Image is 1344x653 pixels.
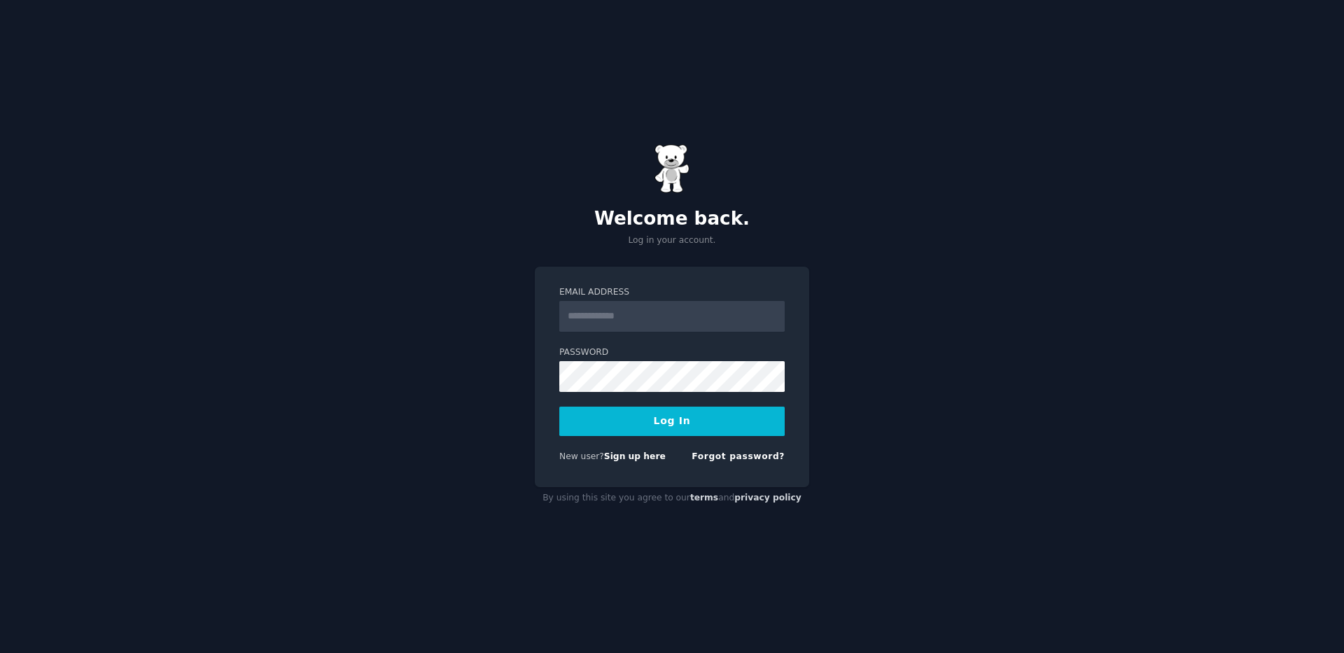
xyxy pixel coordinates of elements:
h2: Welcome back. [535,208,809,230]
img: Gummy Bear [654,144,689,193]
a: privacy policy [734,493,801,503]
p: Log in your account. [535,234,809,247]
div: By using this site you agree to our and [535,487,809,510]
label: Email Address [559,286,785,299]
a: terms [690,493,718,503]
span: New user? [559,451,604,461]
label: Password [559,346,785,359]
a: Forgot password? [692,451,785,461]
button: Log In [559,407,785,436]
a: Sign up here [604,451,666,461]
